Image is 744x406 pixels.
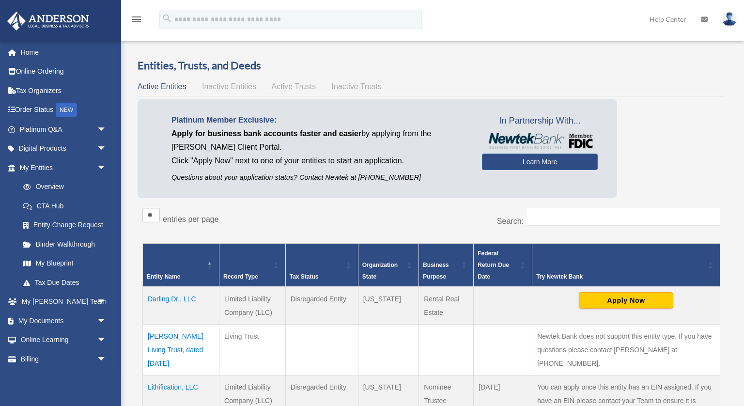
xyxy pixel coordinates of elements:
[202,82,256,91] span: Inactive Entities
[4,12,92,31] img: Anderson Advisors Platinum Portal
[722,12,737,26] img: User Pic
[97,139,116,159] span: arrow_drop_down
[7,292,121,312] a: My [PERSON_NAME] Teamarrow_drop_down
[143,325,219,375] td: [PERSON_NAME] Living Trust, dated [DATE]
[532,325,720,375] td: Newtek Bank does not support this entity type. If you have questions please contact [PERSON_NAME]...
[7,43,121,62] a: Home
[97,158,116,178] span: arrow_drop_down
[14,273,116,292] a: Tax Due Dates
[14,177,111,197] a: Overview
[7,81,121,100] a: Tax Organizers
[97,349,116,369] span: arrow_drop_down
[219,244,286,287] th: Record Type: Activate to sort
[497,217,524,225] label: Search:
[131,14,142,25] i: menu
[536,271,705,282] div: Try Newtek Bank
[171,172,467,184] p: Questions about your application status? Contact Newtek at [PHONE_NUMBER]
[474,244,532,287] th: Federal Return Due Date: Activate to sort
[532,244,720,287] th: Try Newtek Bank : Activate to sort
[579,292,673,309] button: Apply Now
[171,113,467,127] p: Platinum Member Exclusive:
[138,82,186,91] span: Active Entities
[358,287,418,325] td: [US_STATE]
[7,311,121,330] a: My Documentsarrow_drop_down
[143,244,219,287] th: Entity Name: Activate to invert sorting
[14,254,116,273] a: My Blueprint
[97,330,116,350] span: arrow_drop_down
[272,82,316,91] span: Active Trusts
[7,330,121,350] a: Online Learningarrow_drop_down
[97,311,116,331] span: arrow_drop_down
[290,273,319,280] span: Tax Status
[223,273,258,280] span: Record Type
[163,215,219,223] label: entries per page
[138,58,725,73] h3: Entities, Trusts, and Deeds
[419,244,474,287] th: Business Purpose: Activate to sort
[147,273,180,280] span: Entity Name
[423,262,449,280] span: Business Purpose
[7,158,116,177] a: My Entitiesarrow_drop_down
[478,250,509,280] span: Federal Return Due Date
[482,113,598,129] span: In Partnership With...
[171,129,361,138] span: Apply for business bank accounts faster and easier
[7,62,121,81] a: Online Ordering
[219,287,286,325] td: Limited Liability Company (LLC)
[285,287,358,325] td: Disregarded Entity
[487,133,593,149] img: NewtekBankLogoSM.png
[14,196,116,216] a: CTA Hub
[362,262,398,280] span: Organization State
[14,234,116,254] a: Binder Walkthrough
[219,325,286,375] td: Living Trust
[7,369,121,388] a: Events Calendar
[171,127,467,154] p: by applying from the [PERSON_NAME] Client Portal.
[358,244,418,287] th: Organization State: Activate to sort
[171,154,467,168] p: Click "Apply Now" next to one of your entities to start an application.
[143,287,219,325] td: Darling Dr., LLC
[131,17,142,25] a: menu
[97,292,116,312] span: arrow_drop_down
[162,13,172,24] i: search
[14,216,116,235] a: Entity Change Request
[419,287,474,325] td: Rental Real Estate
[97,120,116,140] span: arrow_drop_down
[7,139,121,158] a: Digital Productsarrow_drop_down
[285,244,358,287] th: Tax Status: Activate to sort
[56,103,77,117] div: NEW
[482,154,598,170] a: Learn More
[7,120,121,139] a: Platinum Q&Aarrow_drop_down
[7,100,121,120] a: Order StatusNEW
[7,349,121,369] a: Billingarrow_drop_down
[332,82,382,91] span: Inactive Trusts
